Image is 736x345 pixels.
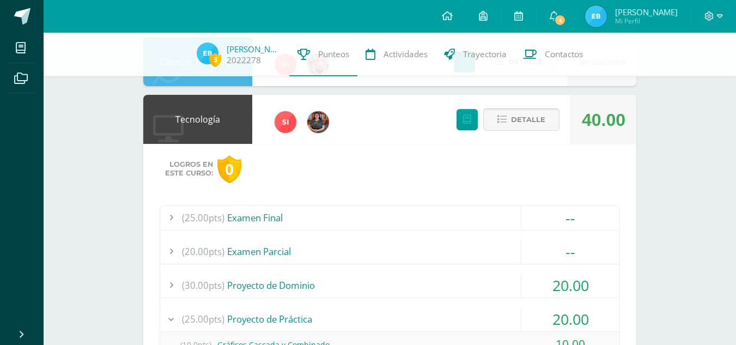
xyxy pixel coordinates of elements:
[357,33,436,76] a: Actividades
[436,33,515,76] a: Trayectoria
[521,273,619,298] div: 20.00
[521,239,619,264] div: --
[515,33,591,76] a: Contactos
[384,49,428,60] span: Actividades
[521,307,619,331] div: 20.00
[511,110,545,130] span: Detalle
[318,49,349,60] span: Punteos
[197,43,218,64] img: 0ed109ca12d1264537df69ef7edd7325.png
[143,95,252,144] div: Tecnología
[160,239,619,264] div: Examen Parcial
[217,155,241,183] div: 0
[182,239,224,264] span: (20.00pts)
[463,49,507,60] span: Trayectoria
[182,273,224,298] span: (30.00pts)
[307,111,329,133] img: 60a759e8b02ec95d430434cf0c0a55c7.png
[554,14,566,26] span: 4
[182,307,224,331] span: (25.00pts)
[165,160,213,178] span: Logros en este curso:
[275,111,296,133] img: 1e3c7f018e896ee8adc7065031dce62a.png
[227,55,261,66] a: 2022278
[483,108,559,131] button: Detalle
[615,7,678,17] span: [PERSON_NAME]
[160,273,619,298] div: Proyecto de Dominio
[585,5,607,27] img: 0ed109ca12d1264537df69ef7edd7325.png
[227,44,281,55] a: [PERSON_NAME]
[521,205,619,230] div: --
[615,16,678,26] span: Mi Perfil
[289,33,357,76] a: Punteos
[545,49,583,60] span: Contactos
[160,307,619,331] div: Proyecto de Práctica
[182,205,224,230] span: (25.00pts)
[160,205,619,230] div: Examen Final
[582,95,625,144] div: 40.00
[209,53,221,66] span: 3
